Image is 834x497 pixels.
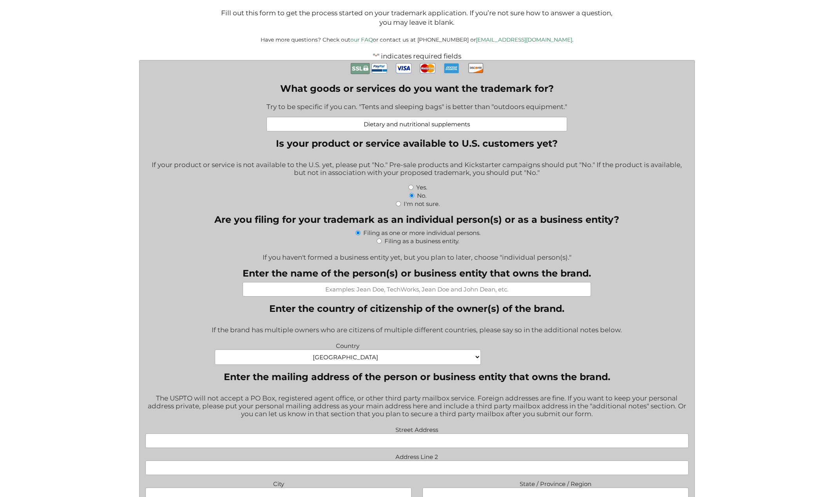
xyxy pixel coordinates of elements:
[261,36,573,43] small: Have more questions? Check out or contact us at [PHONE_NUMBER] or .
[215,340,481,350] label: Country
[396,60,412,76] img: Visa
[145,321,688,340] div: If the brand has multiple owners who are citizens of multiple different countries, please say so ...
[243,268,591,279] label: Enter the name of the person(s) or business entity that owns the brand.
[276,138,558,149] legend: Is your product or service available to U.S. customers yet?
[267,83,567,94] label: What goods or services do you want the trademark for?
[145,478,412,488] label: City
[269,303,564,314] legend: Enter the country of citizenship of the owner(s) of the brand.
[145,248,688,261] div: If you haven't formed a business entity yet, but you plan to later, choose "individual person(s)."
[267,117,567,131] input: Examples: Pet leashes; Healthcare consulting; Web-based accounting software
[476,36,572,43] a: [EMAIL_ADDRESS][DOMAIN_NAME]
[350,36,373,43] a: our FAQ
[267,98,567,117] div: Try to be specific if you can. "Tents and sleeping bags" is better than "outdoors equipment."
[217,9,617,27] p: Fill out this form to get the process started on your trademark application. If you’re not sure h...
[417,192,426,199] label: No.
[145,156,688,183] div: If your product or service is not available to the U.S. yet, please put "No." Pre-sale products a...
[404,200,440,208] label: I'm not sure.
[444,60,459,76] img: AmEx
[384,237,459,245] label: Filing as a business entity.
[420,60,435,76] img: MasterCard
[372,60,387,76] img: PayPal
[145,424,688,433] label: Street Address
[416,184,427,191] label: Yes.
[243,282,591,297] input: Examples: Jean Doe, TechWorks, Jean Doe and John Dean, etc.
[145,389,688,424] div: The USPTO will not accept a PO Box, registered agent office, or other third party mailbox service...
[145,451,688,461] label: Address Line 2
[363,229,480,237] label: Filing as one or more individual persons.
[422,478,689,488] label: State / Province / Region
[109,52,726,60] p: " " indicates required fields
[468,60,484,75] img: Discover
[350,60,370,76] img: Secure Payment with SSL
[224,371,610,382] legend: Enter the mailing address of the person or business entity that owns the brand.
[214,214,619,225] legend: Are you filing for your trademark as an individual person(s) or as a business entity?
